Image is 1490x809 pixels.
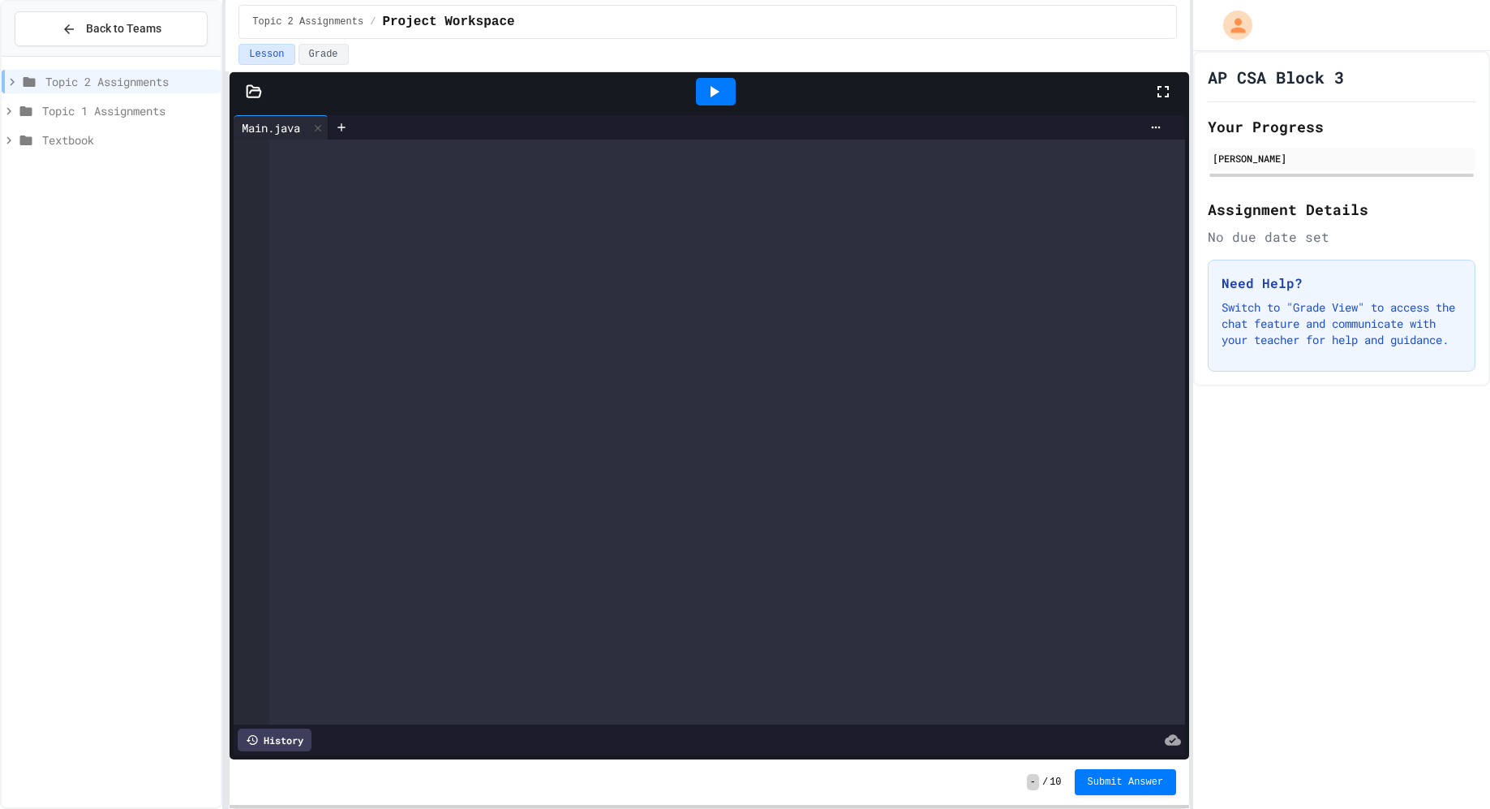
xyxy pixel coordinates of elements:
[86,20,161,37] span: Back to Teams
[1208,66,1344,88] h1: AP CSA Block 3
[1206,6,1256,44] div: My Account
[252,15,363,28] span: Topic 2 Assignments
[42,131,214,148] span: Textbook
[42,102,214,119] span: Topic 1 Assignments
[1208,115,1475,138] h2: Your Progress
[1027,774,1039,790] span: -
[298,44,349,65] button: Grade
[238,44,294,65] button: Lesson
[1075,769,1177,795] button: Submit Answer
[1208,227,1475,247] div: No due date set
[1208,198,1475,221] h2: Assignment Details
[45,73,214,90] span: Topic 2 Assignments
[234,115,328,140] div: Main.java
[1050,776,1061,789] span: 10
[238,729,311,751] div: History
[234,119,308,136] div: Main.java
[1222,273,1462,293] h3: Need Help?
[370,15,376,28] span: /
[15,11,208,46] button: Back to Teams
[382,12,514,32] span: Project Workspace
[1213,151,1471,166] div: [PERSON_NAME]
[1042,776,1048,789] span: /
[1222,299,1462,348] p: Switch to "Grade View" to access the chat feature and communicate with your teacher for help and ...
[1088,776,1164,789] span: Submit Answer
